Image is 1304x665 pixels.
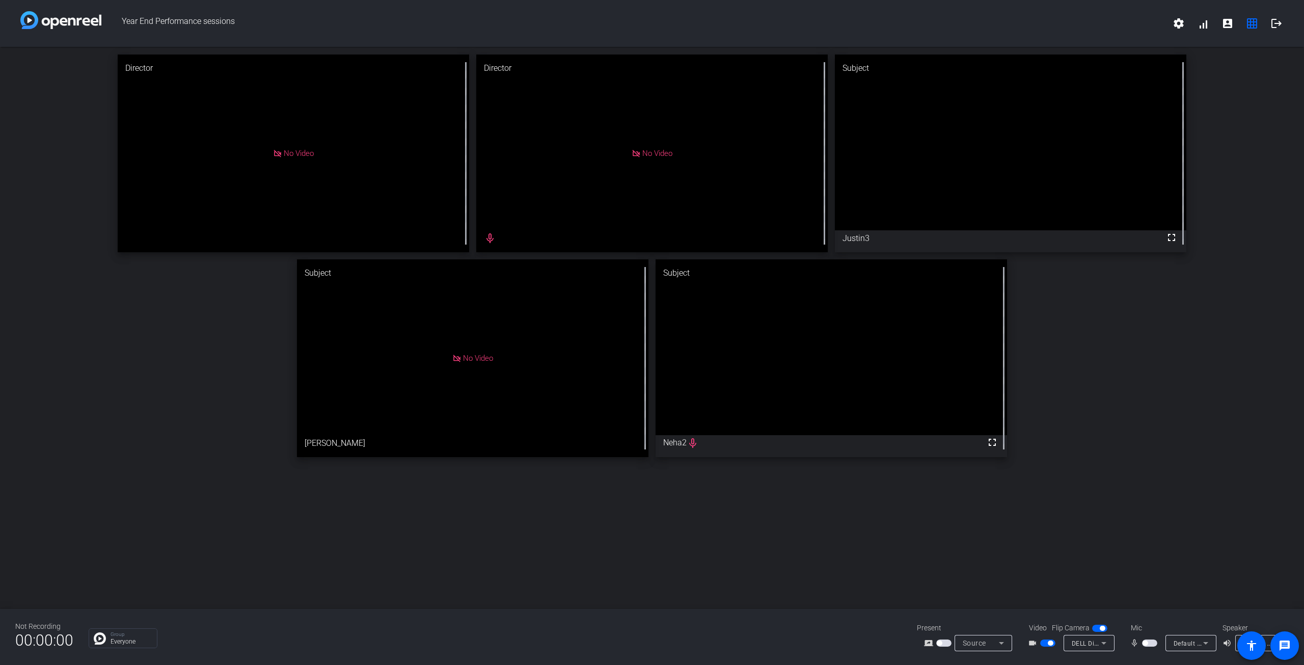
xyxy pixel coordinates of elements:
mat-icon: screen_share_outline [924,637,936,649]
mat-icon: volume_up [1222,637,1235,649]
mat-icon: account_box [1221,17,1234,30]
div: Subject [656,259,1007,287]
mat-icon: logout [1270,17,1283,30]
span: Year End Performance sessions [101,11,1166,36]
div: Speaker [1222,623,1284,633]
span: Flip Camera [1052,623,1090,633]
mat-icon: grid_on [1246,17,1258,30]
span: Source [963,639,986,647]
span: Video [1029,623,1047,633]
span: No Video [284,149,314,158]
span: DELL Display 4MP Webcam (413c:d003) [1072,639,1192,647]
mat-icon: accessibility [1245,640,1258,652]
mat-icon: settings [1173,17,1185,30]
div: Not Recording [15,621,73,632]
img: Chat Icon [94,632,106,645]
mat-icon: mic_none [1130,637,1142,649]
div: Director [476,55,828,82]
p: Group [111,632,152,637]
span: No Video [463,354,493,363]
div: Subject [297,259,648,287]
mat-icon: fullscreen [986,436,998,448]
img: white-gradient.svg [20,11,101,29]
p: Everyone [111,639,152,645]
span: No Video [642,149,672,158]
span: 00:00:00 [15,628,73,653]
mat-icon: message [1279,640,1291,652]
div: Present [917,623,1019,633]
mat-icon: videocam_outline [1028,637,1040,649]
div: Director [118,55,469,82]
div: Subject [835,55,1186,82]
div: Mic [1121,623,1222,633]
mat-icon: fullscreen [1165,231,1178,244]
button: signal_cellular_alt [1191,11,1215,36]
